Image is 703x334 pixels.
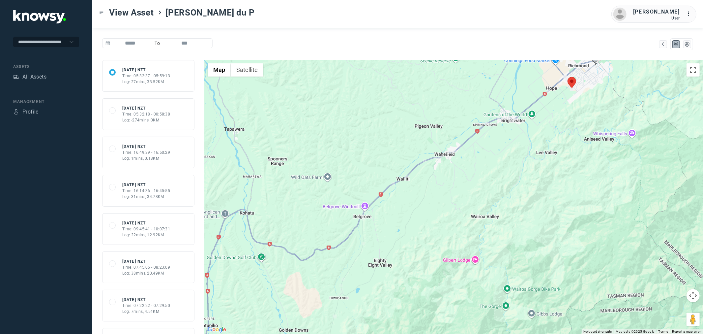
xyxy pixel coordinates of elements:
img: avatar.png [613,8,627,21]
tspan: ... [687,11,693,16]
div: Log: -274mins, 0KM [122,117,170,123]
div: List [684,41,690,47]
a: Open this area in Google Maps (opens a new window) [206,325,228,334]
div: Time: 16:49:39 - 16:50:29 [122,150,170,155]
div: Map [660,41,666,47]
div: Assets [13,64,79,70]
button: Show satellite imagery [231,63,263,77]
div: Log: 27mins, 33.52KM [122,79,170,85]
div: Time: 05:32:18 - 00:58:38 [122,111,170,117]
button: Map camera controls [687,289,700,302]
div: [DATE] NZT [122,220,170,226]
div: Assets [13,74,19,80]
div: : [687,10,694,19]
img: Google [206,325,228,334]
div: All Assets [22,73,46,81]
div: Time: 16:14:36 - 16:45:55 [122,188,170,194]
div: Log: 1mins, 0.13KM [122,155,170,161]
div: [DATE] NZT [122,105,170,111]
span: To [151,38,164,48]
a: Terms [659,330,668,333]
div: Log: 38mins, 20.49KM [122,270,170,276]
div: [PERSON_NAME] [633,8,680,16]
div: Time: 09:45:41 - 10:07:31 [122,226,170,232]
button: Show street map [208,63,231,77]
div: > [157,10,162,15]
div: User [633,16,680,20]
div: Profile [13,109,19,115]
div: Management [13,99,79,105]
div: Log: 22mins, 12.92KM [122,232,170,238]
div: Profile [22,108,39,116]
div: Toggle Menu [99,10,104,15]
div: [DATE] NZT [122,67,170,73]
div: Map [673,41,679,47]
button: Keyboard shortcuts [583,329,612,334]
div: Log: 7mins, 4.51KM [122,309,170,315]
div: Time: 07:45:06 - 08:23:09 [122,264,170,270]
button: Toggle fullscreen view [687,63,700,77]
div: Log: 31mins, 34.78KM [122,194,170,200]
div: : [687,10,694,18]
span: [PERSON_NAME] du P [166,7,255,18]
div: Time: 05:32:37 - 05:59:13 [122,73,170,79]
span: View Asset [109,7,154,18]
button: Drag Pegman onto the map to open Street View [687,313,700,326]
a: Report a map error [672,330,701,333]
a: ProfileProfile [13,108,39,116]
div: [DATE] NZT [122,182,170,188]
div: [DATE] NZT [122,297,170,303]
span: Map data ©2025 Google [616,330,654,333]
div: [DATE] NZT [122,258,170,264]
a: AssetsAll Assets [13,73,46,81]
img: Application Logo [13,10,66,23]
div: Time: 07:22:22 - 07:29:50 [122,303,170,309]
div: [DATE] NZT [122,144,170,150]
